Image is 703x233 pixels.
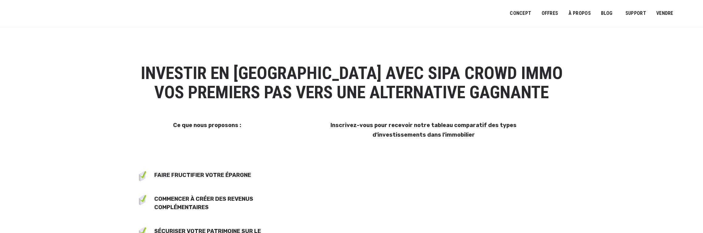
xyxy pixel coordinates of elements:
a: OFFRES [537,7,562,20]
img: Union [283,140,305,161]
b: Inscrivez-vous pour recevoir notre tableau comparatif des types d'investissements dans l'immobilier [330,122,517,138]
a: À PROPOS [564,7,595,20]
img: Français [686,12,692,15]
a: Passer à [682,7,696,19]
a: SUPPORT [621,7,650,20]
a: VENDRE [652,7,677,20]
img: Logo [9,7,57,22]
h1: INVESTIR EN [GEOGRAPHIC_DATA] AVEC SIPA Crowd Immo VOS PREMIERS PAS VERS UNE ALTERNATIVE GAGNANTE [139,64,564,102]
li: Faire fructifier votre épargne [154,171,276,179]
li: Commencer à créer des revenus complémentaires [154,195,276,212]
a: Blog [597,7,617,20]
a: Concept [506,7,535,20]
b: Ce que nous proposons : [173,122,241,129]
nav: Menu principal [510,6,694,21]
